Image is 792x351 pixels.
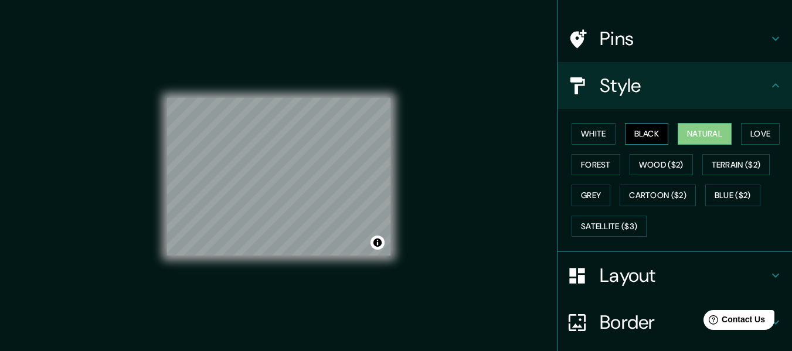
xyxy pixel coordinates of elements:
div: Layout [558,252,792,299]
h4: Layout [600,264,769,287]
h4: Pins [600,27,769,50]
div: Style [558,62,792,109]
button: Grey [572,185,610,206]
h4: Border [600,311,769,334]
button: Love [741,123,780,145]
button: Wood ($2) [630,154,693,176]
button: Satellite ($3) [572,216,647,237]
button: Black [625,123,669,145]
button: Toggle attribution [370,236,385,250]
button: Forest [572,154,620,176]
button: Terrain ($2) [702,154,770,176]
button: Cartoon ($2) [620,185,696,206]
h4: Style [600,74,769,97]
button: Blue ($2) [705,185,760,206]
button: White [572,123,616,145]
div: Border [558,299,792,346]
iframe: Help widget launcher [688,305,779,338]
button: Natural [678,123,732,145]
div: Pins [558,15,792,62]
canvas: Map [167,98,390,255]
